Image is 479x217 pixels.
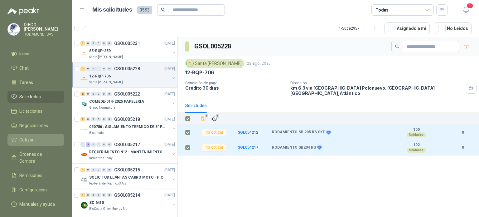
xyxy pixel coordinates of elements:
[80,168,85,172] div: 1
[164,116,175,122] p: [DATE]
[89,73,111,79] p: 12-RQP-706
[89,131,104,136] p: Biocirculo
[164,41,175,47] p: [DATE]
[185,85,285,91] p: Crédito 30 días
[80,176,88,184] img: Company Logo
[19,79,33,86] span: Tareas
[199,114,208,123] button: Añadir
[96,41,101,46] div: 0
[102,117,106,121] div: 0
[19,93,41,100] span: Solicitudes
[107,168,112,172] div: 0
[19,201,55,208] span: Manuales y ayuda
[80,92,85,96] div: 2
[80,142,85,147] div: 0
[454,130,472,136] b: 0
[80,191,176,211] a: 1 0 0 0 0 0 GSOL005214[DATE] Company LogoSC 6410BioCosta Green Energy S.A.S
[164,66,175,72] p: [DATE]
[86,117,90,121] div: 0
[107,67,112,71] div: 0
[407,132,426,137] div: Unidades
[107,41,112,46] div: 0
[7,134,64,146] a: Cotizar
[89,124,167,130] p: 050756 : AISLAMIENTO TERMICO DE 8" PARA TUBERIA
[86,67,90,71] div: 0
[290,85,463,96] p: km 6.3 via [GEOGRAPHIC_DATA] Polonuevo. [GEOGRAPHIC_DATA] [GEOGRAPHIC_DATA] , Atlántico
[339,23,380,33] div: 1 - 50 de 2957
[89,181,127,186] p: Rio Fertil del Pacífico S.A.S.
[202,144,226,151] div: Por cotizar
[91,193,96,197] div: 0
[91,67,96,71] div: 0
[272,130,325,135] b: RODAMIENTO SB 205 RS SKF
[19,186,47,193] span: Configuración
[137,6,152,14] span: 3593
[80,141,176,161] a: 0 8 0 0 0 0 GSOL005217[DATE] Company LogoREQUERIMIENTO N°2 - MANTENIMIENTOIndustrias Tomy
[19,136,34,143] span: Cotizar
[102,67,106,71] div: 0
[91,92,96,96] div: 0
[86,142,90,147] div: 8
[24,32,64,36] p: RODAMUNDI SAS
[80,90,176,110] a: 2 0 0 0 0 0 GSOL005222[DATE] Company LogoCOMEDE-014-2025 PAPELERIAGrupo Normandía
[102,142,106,147] div: 0
[164,192,175,198] p: [DATE]
[164,167,175,173] p: [DATE]
[92,5,132,14] h1: Mis solicitudes
[238,130,258,135] a: SOL054212
[96,193,101,197] div: 0
[7,105,64,117] a: Licitaciones
[454,145,472,150] b: 0
[89,156,113,161] p: Industrias Tomy
[272,145,316,150] b: RODAMIENTO SB204 RS
[114,193,140,197] p: GSOL005214
[7,91,64,103] a: Solicitudes
[107,193,112,197] div: 0
[247,61,271,67] p: 29 ago, 2025
[194,42,232,51] h3: GSOL005228
[395,44,399,49] span: search
[114,67,140,71] p: GSOL005228
[86,92,90,96] div: 0
[80,151,88,158] img: Company Logo
[7,184,64,196] a: Configuración
[238,145,258,150] b: SOL054217
[19,172,42,179] span: Remisiones
[395,127,438,132] b: 100
[114,117,140,121] p: GSOL005218
[89,175,167,180] p: SOLICITUD LLANTAS CARRO MOTO - PICHINDE
[96,92,101,96] div: 0
[89,80,123,85] p: Santa [PERSON_NAME]
[7,198,64,210] a: Manuales y ayuda
[80,40,176,60] a: 1 0 0 0 0 0 GSOL005231[DATE] Company Logo85-RQP-359Santa [PERSON_NAME]
[89,149,162,155] p: REQUERIMIENTO N°2 - MANTENIMIENTO
[435,22,472,34] button: No Leídos
[7,62,64,74] a: Chat
[375,7,389,13] div: Todas
[96,117,101,121] div: 0
[460,4,472,16] button: 1
[102,92,106,96] div: 0
[7,7,39,15] img: Logo peakr
[80,65,176,85] a: 2 0 0 0 0 0 GSOL005228[DATE] Company Logo12-RQP-706Santa [PERSON_NAME]
[210,115,219,123] button: Ignorar
[114,41,140,46] p: GSOL005231
[80,201,88,209] img: Company Logo
[161,7,165,12] span: search
[89,200,104,206] p: SC 6410
[385,22,430,34] button: Asignado a mi
[96,67,101,71] div: 0
[407,148,426,153] div: Unidades
[395,143,438,148] b: 192
[107,142,112,147] div: 0
[80,193,85,197] div: 1
[19,122,48,129] span: Negociaciones
[86,193,90,197] div: 0
[19,50,29,57] span: Inicio
[102,168,106,172] div: 0
[80,126,88,133] img: Company Logo
[185,81,285,85] p: Condición de pago
[80,100,88,108] img: Company Logo
[202,129,226,136] div: Por cotizar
